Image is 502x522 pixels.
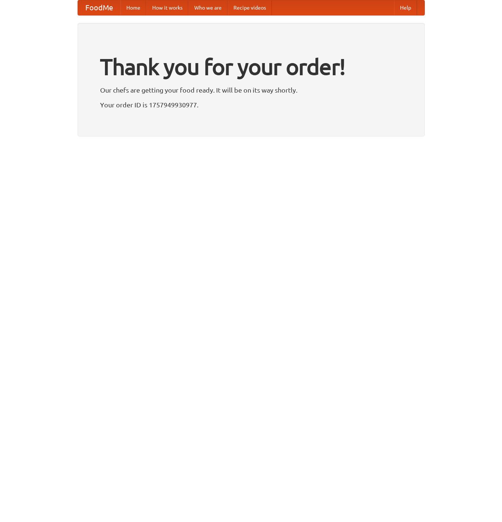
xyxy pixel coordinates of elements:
a: How it works [146,0,188,15]
a: Recipe videos [228,0,272,15]
a: Who we are [188,0,228,15]
h1: Thank you for your order! [100,49,402,84]
a: Home [120,0,146,15]
p: Your order ID is 1757949930977. [100,99,402,110]
p: Our chefs are getting your food ready. It will be on its way shortly. [100,84,402,96]
a: Help [394,0,417,15]
a: FoodMe [78,0,120,15]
